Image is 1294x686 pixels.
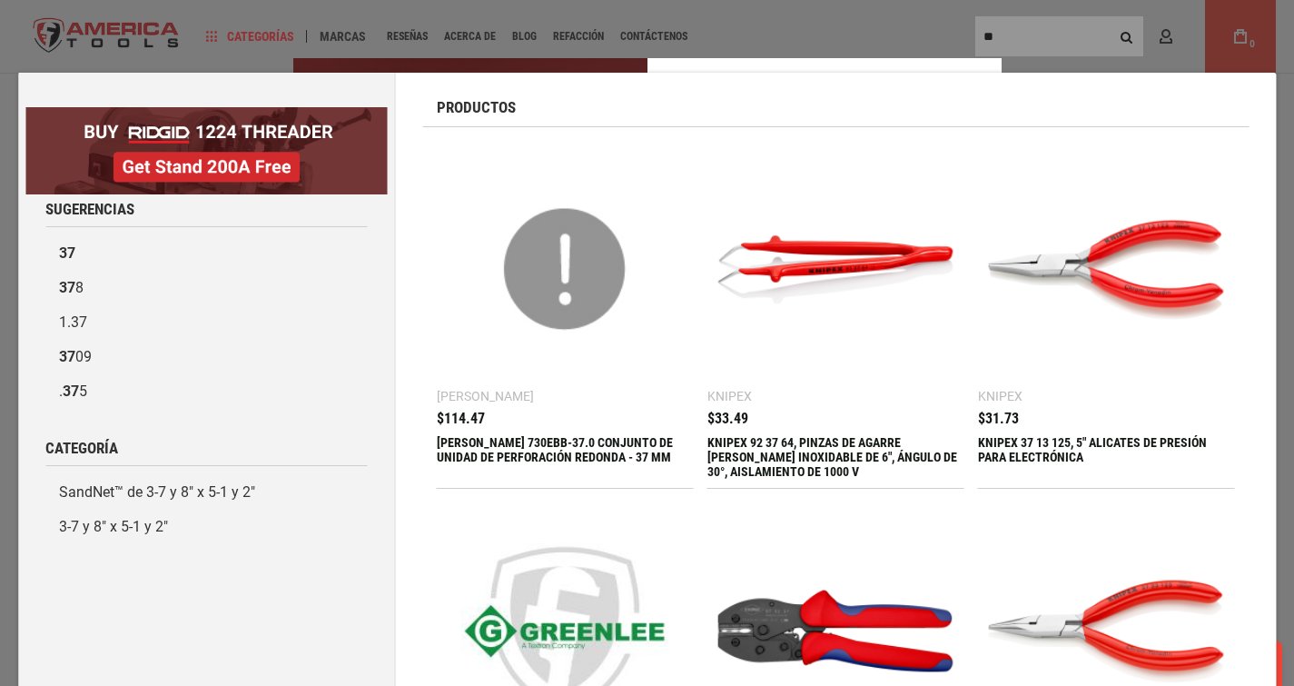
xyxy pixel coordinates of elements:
[437,98,516,116] font: Productos
[45,510,368,544] a: 3-7 y 8" x 5-1 y 2"
[437,435,694,479] div: GREENLEE 730EBB-37.0 CONJUNTO DE UNIDAD DE PERFORACIÓN REDONDA - 37 MM
[716,150,955,389] img: KNIPEX 92 37 64, 6
[978,141,1235,488] a: KNIPEX 37 13 125, 5 Knipex $31.73 KNIPEX 37 13 125, 5" ALICATES DE PRESIÓN PARA ELECTRÓNICA
[707,141,964,488] a: KNIPEX 92 37 64, 6 Knipex $33.49 KNIPEX 92 37 64, PINZAS DE AGARRE [PERSON_NAME] INOXIDABLE DE 6"...
[25,107,388,194] img: BOGO: ¡Compre la roscadora RIDGID® 1224 y obtenga un soporte de 200 A gratis!
[25,27,381,42] font: Estamos fuera ahora mismo. ¡Vuelve más tarde!
[707,410,748,427] font: $33.49
[707,435,964,479] div: KNIPEX 92 37 64, 6
[59,483,255,501] font: SandNet™ de 3-7 y 8" x 5-1 y 2"
[707,435,957,479] font: KNIPEX 92 37 64, PINZAS DE AGARRE [PERSON_NAME] INOXIDABLE DE 6", ÁNGULO DE 30°, AISLAMIENTO DE 1...
[63,383,79,400] font: 37
[45,439,118,457] font: Categoría
[59,279,75,296] font: 37
[45,200,134,218] font: Sugerencias
[978,435,1235,479] div: KNIPEX 37 13 125, 5
[437,410,485,427] font: $114.47
[45,475,368,510] a: SandNet™ de 3-7 y 8" x 5-1 y 2"
[75,348,92,365] font: 09
[45,374,368,409] a: .375
[987,150,1226,389] img: KNIPEX 37 13 125, 5
[75,279,84,296] font: 8
[209,24,231,45] button: Abrir el widget de chat LiveChat
[437,141,694,488] a: GREENLEE 730EBB-37.0 CONJUNTO DE UNIDAD DE PERFORACIÓN REDONDA - 37 MM [PERSON_NAME] $114.47 [PER...
[45,340,368,374] a: 3709
[59,244,75,262] font: 37
[978,435,1207,464] font: KNIPEX 37 13 125, 5" ALICATES DE PRESIÓN PARA ELECTRÓNICA
[45,236,368,271] a: 37
[59,313,87,331] font: 1.37
[59,383,63,400] font: .
[45,305,368,340] a: 1.37
[59,348,75,365] font: 37
[59,518,168,535] font: 3-7 y 8" x 5-1 y 2"
[707,389,752,403] font: Knipex
[437,389,534,403] font: [PERSON_NAME]
[978,389,1022,403] font: Knipex
[25,107,388,121] a: BOGO: ¡Compre la roscadora RIDGID® 1224 y obtenga un soporte de 200 A gratis!
[446,150,685,389] img: GREENLEE 730EBB-37.0 CONJUNTO DE UNIDAD DE PERFORACIÓN REDONDA - 37 MM
[437,435,673,464] font: [PERSON_NAME] 730EBB-37.0 CONJUNTO DE UNIDAD DE PERFORACIÓN REDONDA - 37 MM
[45,271,368,305] a: 378
[958,58,1002,102] button: Cerca
[79,383,87,400] font: 5
[978,410,1019,427] font: $31.73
